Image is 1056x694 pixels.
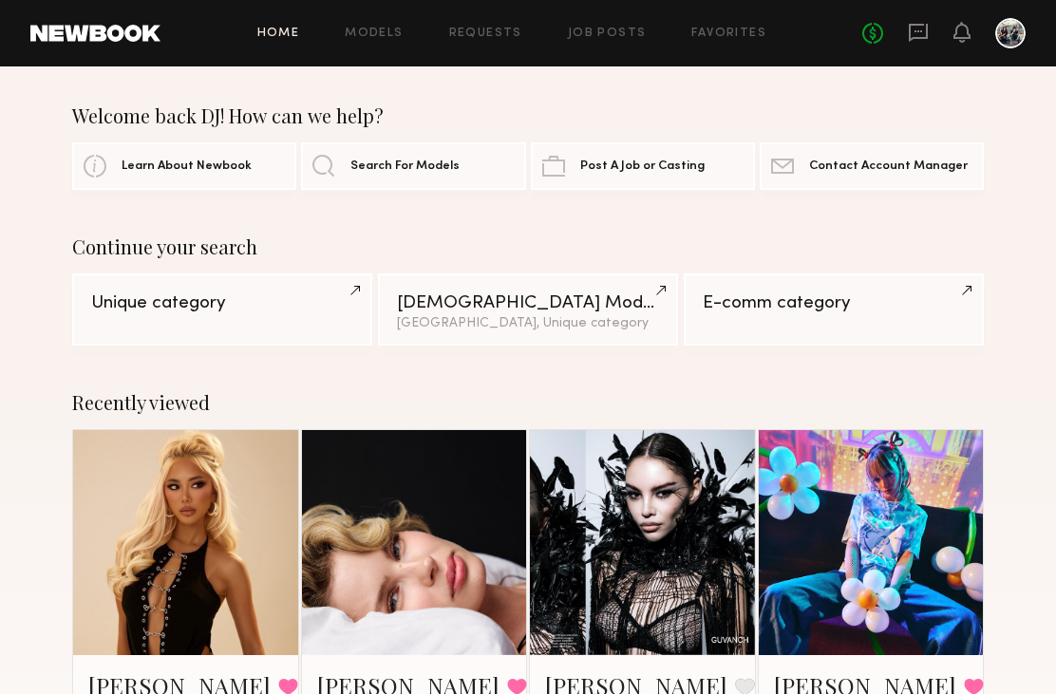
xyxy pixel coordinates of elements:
a: Search For Models [301,142,525,190]
a: Unique category [72,273,372,346]
div: E-comm category [703,294,965,312]
div: Welcome back DJ! How can we help? [72,104,984,127]
a: Contact Account Manager [760,142,984,190]
a: Models [345,28,403,40]
div: Unique category [91,294,353,312]
span: Learn About Newbook [122,160,252,173]
a: Learn About Newbook [72,142,296,190]
span: Search For Models [350,160,460,173]
span: Contact Account Manager [809,160,968,173]
span: Post A Job or Casting [580,160,705,173]
a: [DEMOGRAPHIC_DATA] Models[GEOGRAPHIC_DATA], Unique category [378,273,678,346]
div: [GEOGRAPHIC_DATA], Unique category [397,317,659,330]
a: Post A Job or Casting [531,142,755,190]
a: Requests [449,28,522,40]
div: Recently viewed [72,391,984,414]
div: Continue your search [72,235,984,258]
a: E-comm category [684,273,984,346]
a: Job Posts [568,28,647,40]
div: [DEMOGRAPHIC_DATA] Models [397,294,659,312]
a: Favorites [691,28,766,40]
a: Home [257,28,300,40]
